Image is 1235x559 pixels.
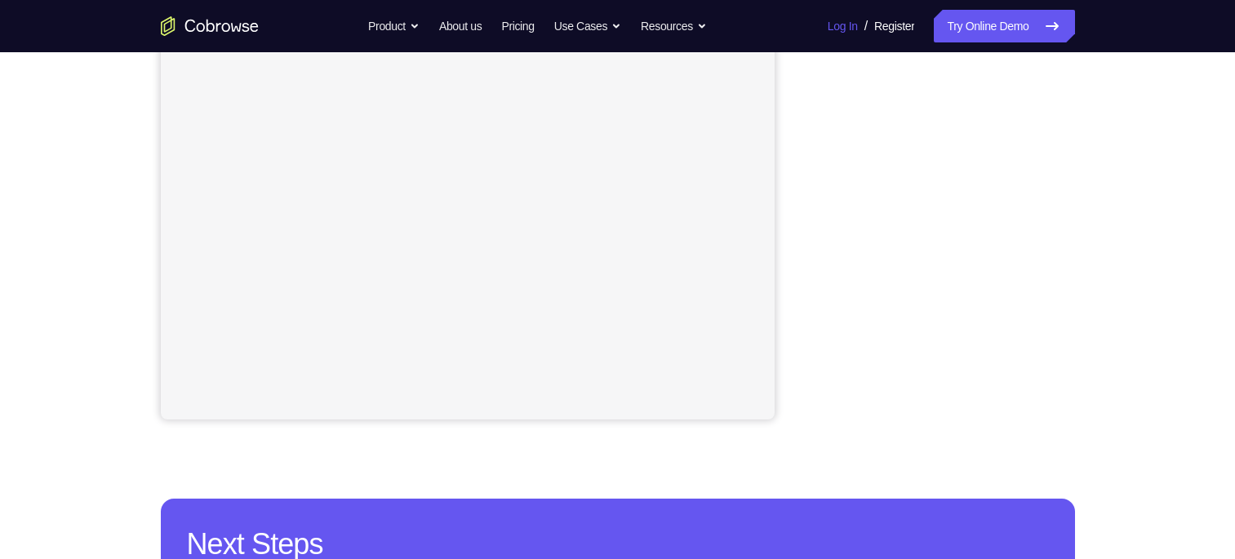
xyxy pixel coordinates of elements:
span: / [864,16,868,36]
a: Go to the home page [161,16,259,36]
button: Product [368,10,420,42]
a: Log In [828,10,858,42]
a: Pricing [501,10,534,42]
button: Use Cases [554,10,621,42]
a: Try Online Demo [934,10,1074,42]
button: Resources [641,10,707,42]
a: Register [874,10,914,42]
a: About us [439,10,482,42]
